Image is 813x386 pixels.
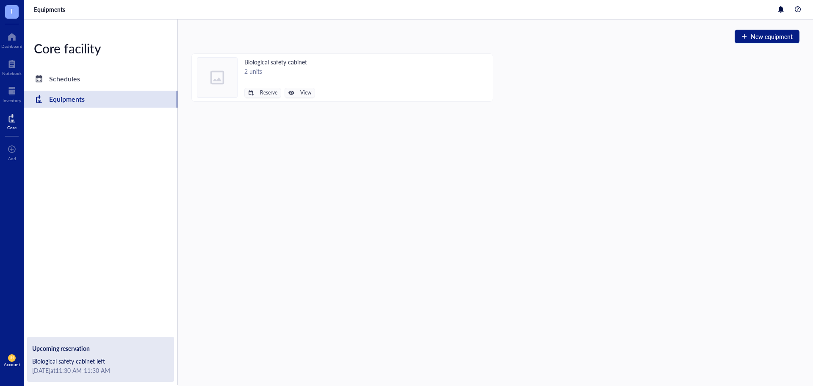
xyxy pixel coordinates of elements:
[32,366,169,375] div: [DATE] at 11:30 AM - 11:30 AM
[7,111,17,130] a: Core
[244,88,281,98] button: Reserve
[735,30,799,43] button: New equipment
[8,156,16,161] div: Add
[3,84,21,103] a: Inventory
[24,70,177,87] a: Schedules
[49,73,80,85] div: Schedules
[10,356,14,360] span: JH
[2,57,22,76] a: Notebook
[4,362,20,367] div: Account
[285,88,315,98] button: View
[300,90,311,96] span: View
[32,356,169,366] div: Biological safety cabinet left
[24,40,177,57] div: Core facility
[244,67,315,76] div: 2 units
[3,98,21,103] div: Inventory
[32,344,169,353] div: Upcoming reservation
[1,30,22,49] a: Dashboard
[751,33,793,40] span: New equipment
[10,6,14,16] span: T
[34,6,67,13] a: Equipments
[244,57,315,67] div: Biological safety cabinet
[1,44,22,49] div: Dashboard
[260,90,277,96] span: Reserve
[7,125,17,130] div: Core
[24,91,177,108] a: Equipments
[49,93,85,105] div: Equipments
[2,71,22,76] div: Notebook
